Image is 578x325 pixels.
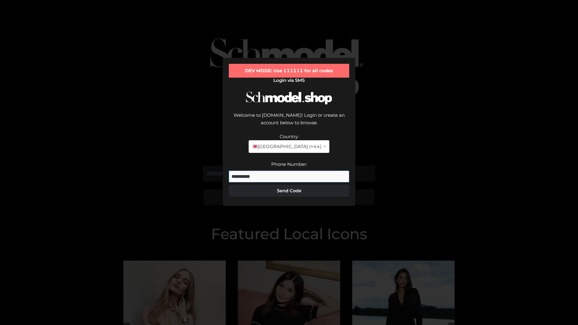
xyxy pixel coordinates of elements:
[229,64,349,78] div: DEV MODE: Use 111111 for all codes
[280,134,299,139] label: Country:
[229,185,349,197] button: Send Code
[252,143,321,150] span: [GEOGRAPHIC_DATA] (+44)
[253,144,257,149] img: 🇬🇧
[229,111,349,133] div: Welcome to [DOMAIN_NAME]! Login or create an account below to browse.
[229,78,349,83] h2: Login via SMS
[244,86,334,110] img: Schmodel Logo
[271,161,307,167] label: Phone Number:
